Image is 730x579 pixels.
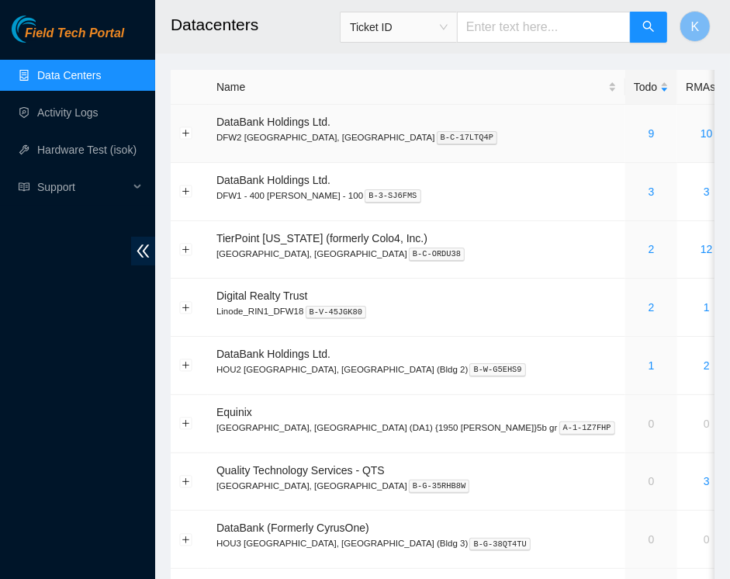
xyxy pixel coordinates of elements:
[649,127,655,140] a: 9
[649,185,655,198] a: 3
[306,306,367,320] kbd: B-V-45JGK80
[704,301,710,314] a: 1
[216,464,385,477] span: Quality Technology Services - QTS
[180,533,192,546] button: Expand row
[37,69,101,81] a: Data Centers
[216,247,617,261] p: [GEOGRAPHIC_DATA], [GEOGRAPHIC_DATA]
[216,232,427,244] span: TierPoint [US_STATE] (formerly Colo4, Inc.)
[704,533,710,546] a: 0
[216,348,330,360] span: DataBank Holdings Ltd.
[19,182,29,192] span: read
[649,359,655,372] a: 1
[216,479,617,493] p: [GEOGRAPHIC_DATA], [GEOGRAPHIC_DATA]
[680,11,711,42] button: K
[216,362,617,376] p: HOU2 [GEOGRAPHIC_DATA], [GEOGRAPHIC_DATA] (Bldg 2)
[216,406,252,418] span: Equinix
[12,28,124,48] a: Akamai TechnologiesField Tech Portal
[216,116,330,128] span: DataBank Holdings Ltd.
[630,12,667,43] button: search
[180,185,192,198] button: Expand row
[649,475,655,487] a: 0
[131,237,155,265] span: double-left
[180,475,192,487] button: Expand row
[216,289,307,302] span: Digital Realty Trust
[216,130,617,144] p: DFW2 [GEOGRAPHIC_DATA], [GEOGRAPHIC_DATA]
[649,418,655,430] a: 0
[691,17,700,36] span: K
[649,533,655,546] a: 0
[701,127,713,140] a: 10
[350,16,448,39] span: Ticket ID
[649,301,655,314] a: 2
[457,12,631,43] input: Enter text here...
[469,363,525,377] kbd: B-W-G5EHS9
[12,16,78,43] img: Akamai Technologies
[704,359,710,372] a: 2
[37,172,129,203] span: Support
[704,475,710,487] a: 3
[216,189,617,203] p: DFW1 - 400 [PERSON_NAME] - 100
[180,301,192,314] button: Expand row
[365,189,420,203] kbd: B-3-SJ6FMS
[25,26,124,41] span: Field Tech Portal
[180,243,192,255] button: Expand row
[649,243,655,255] a: 2
[37,144,137,156] a: Hardware Test (isok)
[37,106,99,119] a: Activity Logs
[469,538,531,552] kbd: B-G-38QT4TU
[180,418,192,430] button: Expand row
[437,131,498,145] kbd: B-C-17LTQ4P
[216,522,369,534] span: DataBank (Formerly CyrusOne)
[216,536,617,550] p: HOU3 [GEOGRAPHIC_DATA], [GEOGRAPHIC_DATA] (Bldg 3)
[216,174,330,186] span: DataBank Holdings Ltd.
[701,243,713,255] a: 12
[180,127,192,140] button: Expand row
[409,480,470,494] kbd: B-G-35RHB8W
[704,418,710,430] a: 0
[559,421,615,435] kbd: A-1-1Z7FHP
[409,248,465,262] kbd: B-C-ORDU38
[216,304,617,318] p: Linode_RIN1_DFW18
[642,20,655,35] span: search
[704,185,710,198] a: 3
[216,421,617,435] p: [GEOGRAPHIC_DATA], [GEOGRAPHIC_DATA] (DA1) {1950 [PERSON_NAME]}5b gr
[180,359,192,372] button: Expand row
